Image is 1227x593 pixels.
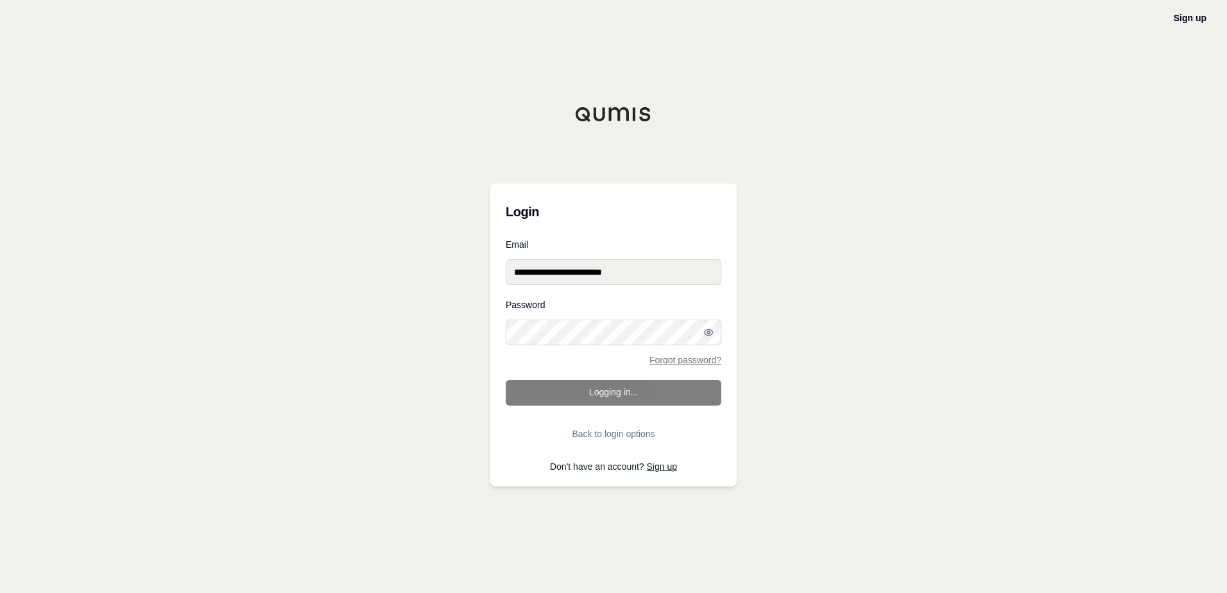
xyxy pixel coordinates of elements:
[1174,13,1206,23] a: Sign up
[506,421,721,447] button: Back to login options
[506,462,721,471] p: Don't have an account?
[647,461,677,472] a: Sign up
[649,356,721,365] a: Forgot password?
[506,300,721,309] label: Password
[506,199,721,225] h3: Login
[506,240,721,249] label: Email
[575,107,652,122] img: Qumis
